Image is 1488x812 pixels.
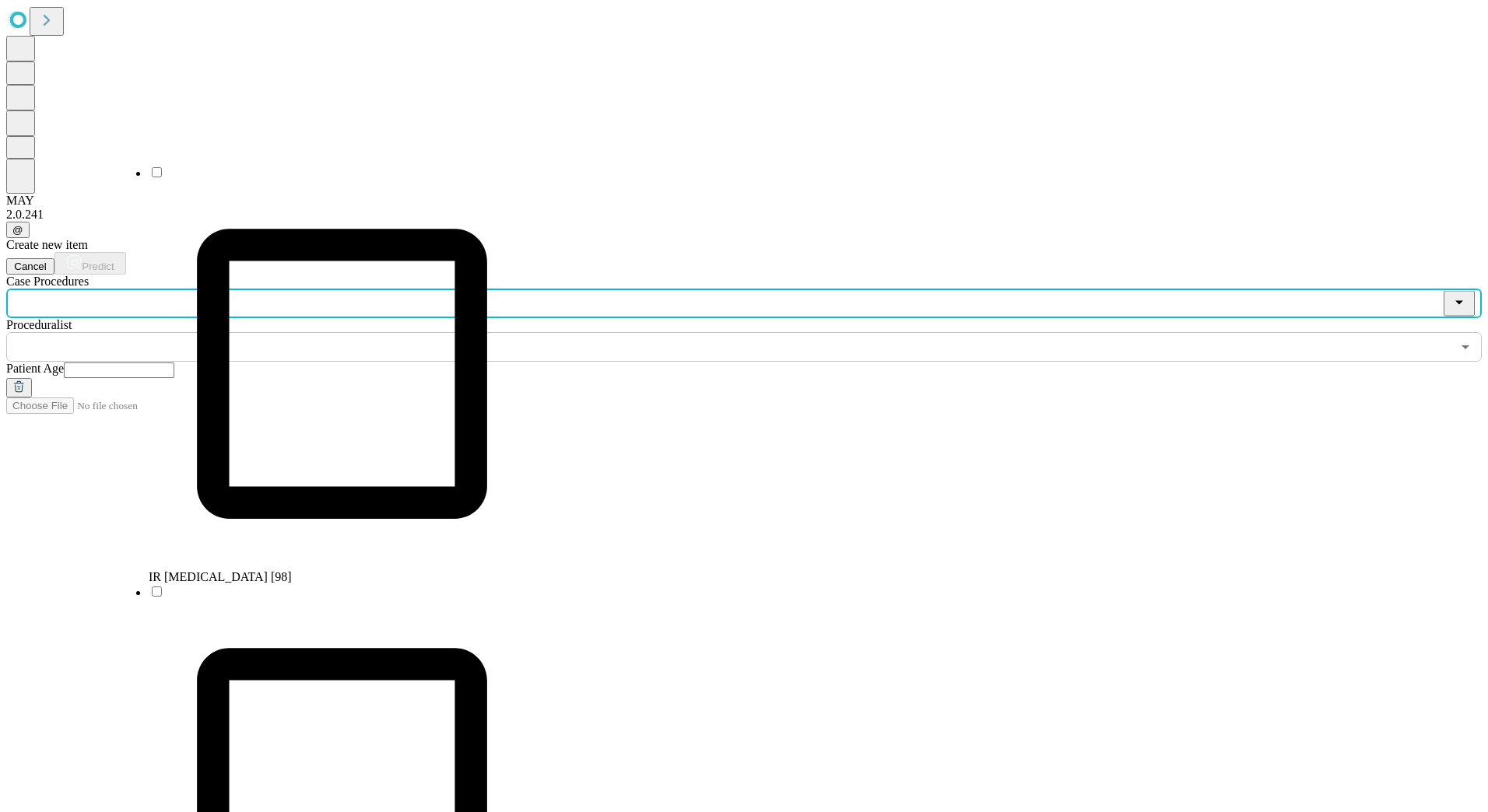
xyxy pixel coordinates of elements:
span: Create new item [6,238,88,251]
div: 2.0.241 [6,208,1482,222]
span: Predict [82,261,114,272]
span: Proceduralist [6,318,72,331]
button: Cancel [6,258,54,275]
span: Scheduled Procedure [6,275,89,288]
span: Cancel [14,261,47,272]
div: MAY [6,194,1482,208]
button: Predict [54,252,126,275]
button: Close [1444,291,1475,317]
span: IR [MEDICAL_DATA] [98] [149,570,292,583]
span: @ [12,224,23,236]
button: Open [1455,336,1476,358]
span: Patient Age [6,362,64,375]
button: @ [6,222,30,238]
